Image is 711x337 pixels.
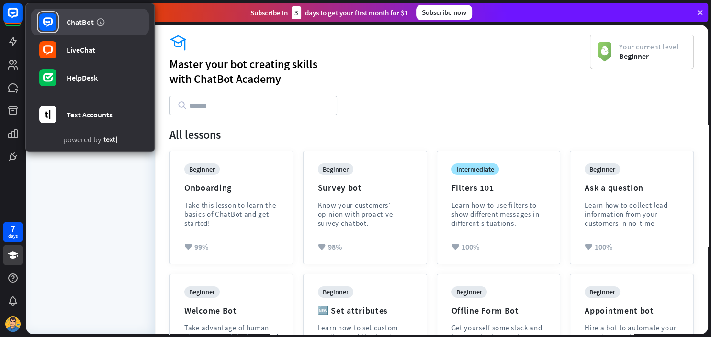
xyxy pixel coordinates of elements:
[451,244,459,251] i: heart
[318,182,362,193] div: Survey bot
[328,242,342,252] span: 98%
[318,163,353,175] div: beginner
[3,222,23,242] a: 7 days
[184,163,220,175] div: beginner
[451,200,546,228] div: Learn how to use filters to show different messages in different situations.
[585,163,620,175] div: beginner
[292,6,301,19] div: 3
[184,182,232,193] div: Onboarding
[451,305,519,316] div: Offline Form Bot
[619,42,679,51] span: Your current level
[585,244,592,251] i: heart
[585,182,643,193] div: Ask a question
[8,233,18,240] div: days
[169,57,590,86] div: Master your bot creating skills with ChatBot Academy
[318,305,388,316] div: 🆕 Set attributes
[318,286,353,298] div: beginner
[169,127,694,142] div: All lessons
[8,4,36,33] button: Open LiveChat chat widget
[451,286,487,298] div: beginner
[184,286,220,298] div: beginner
[451,182,494,193] div: Filters 101
[169,35,590,52] i: academy
[585,305,654,316] div: Appointment bot
[184,305,237,316] div: Welcome Bot
[250,6,408,19] div: Subscribe in days to get your first month for $1
[184,244,192,251] i: heart
[462,242,479,252] span: 100%
[184,200,279,228] div: Take this lesson to learn the basics of ChatBot and get started!
[194,242,208,252] span: 99%
[595,242,612,252] span: 100%
[585,200,679,228] div: Learn how to collect lead information from your customers in no-time.
[318,244,326,251] i: heart
[318,200,412,228] div: Know your customers’ opinion with proactive survey chatbot.
[11,224,15,233] div: 7
[451,163,499,175] div: intermediate
[585,286,620,298] div: beginner
[619,51,679,61] span: Beginner
[416,5,472,20] div: Subscribe now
